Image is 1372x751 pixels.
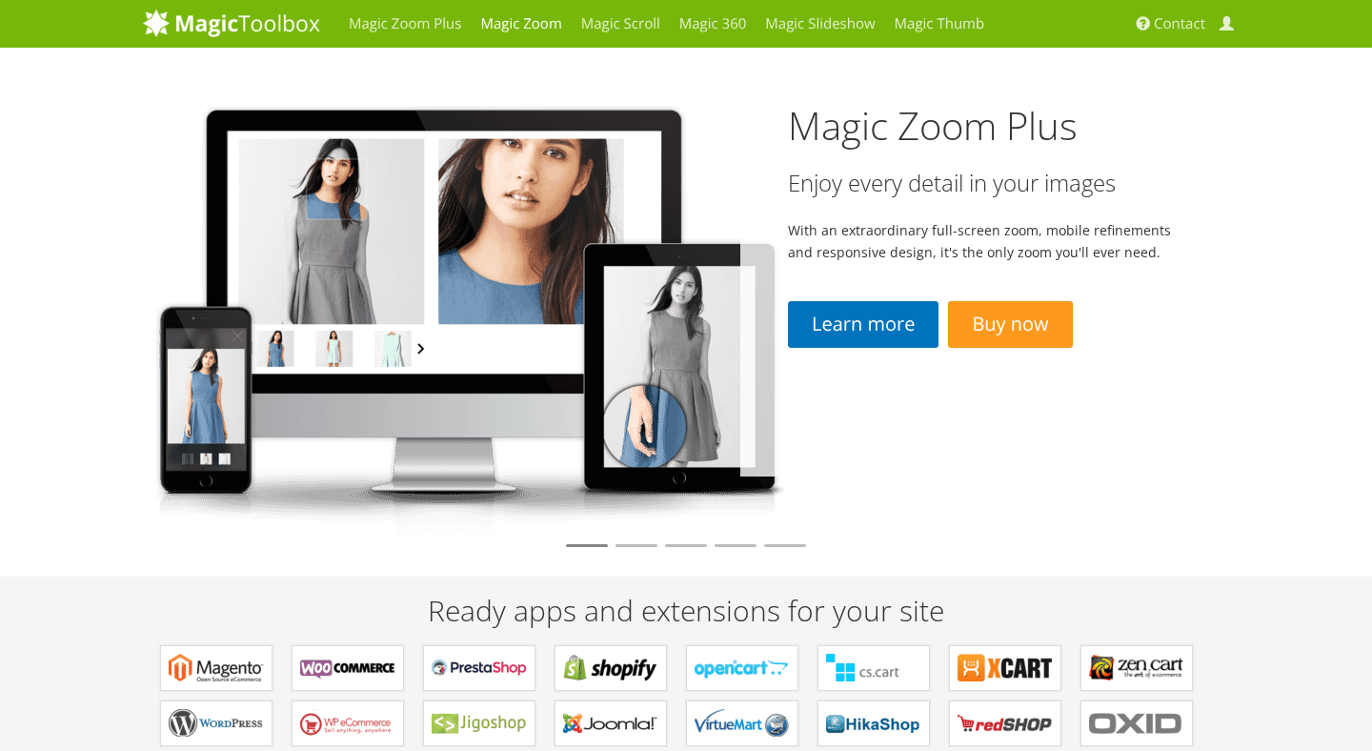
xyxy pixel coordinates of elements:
a: Components for HikaShop [817,700,930,746]
a: Components for VirtueMart [686,700,798,746]
a: Learn more [788,301,938,348]
b: Components for VirtueMart [695,709,790,738]
b: Extensions for OXID [1089,709,1184,738]
b: Plugins for WordPress [169,709,264,738]
a: Buy now [948,301,1072,348]
img: magiczoomplus2-tablet.png [143,91,789,536]
a: Add-ons for CS-Cart [817,645,930,691]
b: Components for HikaShop [826,709,921,738]
b: Plugins for WP e-Commerce [300,709,395,738]
a: Components for redSHOP [949,700,1061,746]
b: Components for redSHOP [958,709,1053,738]
b: Add-ons for CS-Cart [826,654,921,682]
b: Plugins for Jigoshop [432,709,527,738]
b: Plugins for WooCommerce [300,654,395,682]
h3: Enjoy every detail in your images [788,171,1181,195]
a: Extensions for Magento [160,645,272,691]
a: Plugins for WooCommerce [292,645,404,691]
a: Modules for OpenCart [686,645,798,691]
a: Modules for X-Cart [949,645,1061,691]
a: Magic Zoom Plus [788,99,1078,152]
a: Plugins for Zen Cart [1080,645,1193,691]
b: Plugins for Zen Cart [1089,654,1184,682]
b: Modules for X-Cart [958,654,1053,682]
b: Modules for PrestaShop [432,654,527,682]
p: With an extraordinary full-screen zoom, mobile refinements and responsive design, it's the only z... [788,219,1181,263]
span: Contact [1154,14,1205,33]
a: Plugins for Jigoshop [423,700,535,746]
img: MagicToolbox.com - Image tools for your website [143,9,320,37]
a: Apps for Shopify [555,645,667,691]
b: Components for Joomla [563,709,658,738]
a: Components for Joomla [555,700,667,746]
a: Extensions for OXID [1080,700,1193,746]
a: Plugins for WordPress [160,700,272,746]
a: Plugins for WP e-Commerce [292,700,404,746]
b: Extensions for Magento [169,654,264,682]
b: Apps for Shopify [563,654,658,682]
a: Modules for PrestaShop [423,645,535,691]
h2: Ready apps and extensions for your site [143,595,1229,626]
b: Modules for OpenCart [695,654,790,682]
